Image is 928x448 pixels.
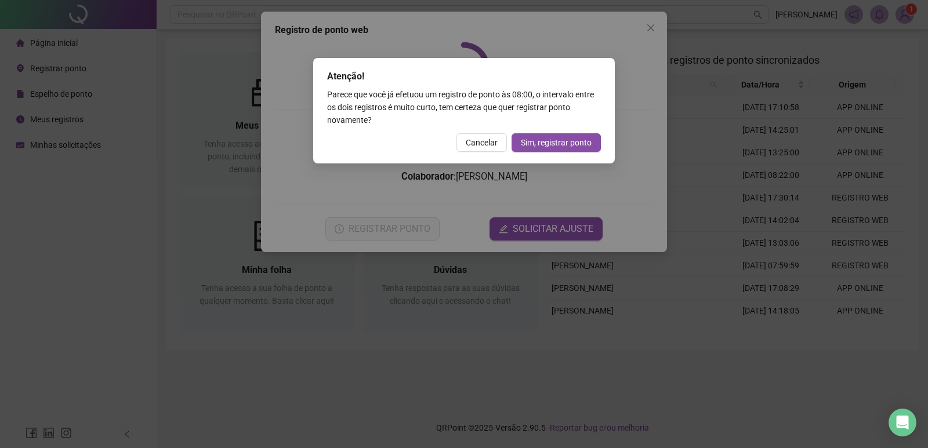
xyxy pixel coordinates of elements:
button: Cancelar [456,133,507,152]
button: Sim, registrar ponto [512,133,601,152]
div: Parece que você já efetuou um registro de ponto às 08:00 , o intervalo entre os dois registros é ... [327,88,601,126]
span: Sim, registrar ponto [521,136,592,149]
div: Atenção! [327,70,601,83]
span: Cancelar [466,136,498,149]
div: Open Intercom Messenger [889,409,916,436]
